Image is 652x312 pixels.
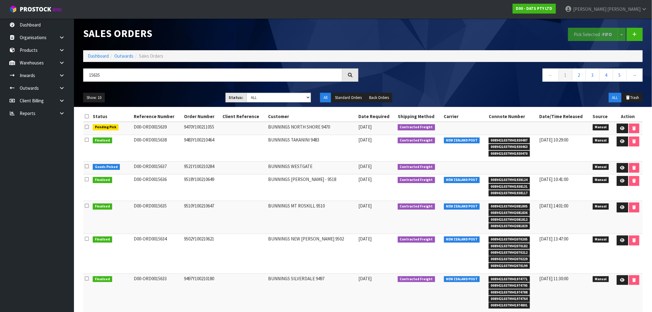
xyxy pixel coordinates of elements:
[132,112,182,121] th: Reference Number
[540,276,568,281] span: [DATE] 11:30:00
[398,138,435,144] span: Contracted Freight
[267,234,357,274] td: BUNNINGS NEW [PERSON_NAME] 9502
[540,176,568,182] span: [DATE] 10:41:00
[442,112,487,121] th: Carrier
[132,201,182,234] td: D00-ORD0015635
[88,53,109,59] a: Dashboard
[573,6,606,12] span: [PERSON_NAME]
[593,203,609,210] span: Manual
[368,68,643,84] nav: Page navigation
[132,122,182,135] td: D00-ORD0015639
[359,124,372,130] span: [DATE]
[366,93,392,103] button: Back Orders
[93,276,112,282] span: Finalised
[359,137,372,143] span: [DATE]
[489,256,530,262] span: 00894210379942070229
[489,250,530,256] span: 00894210379942070212
[93,124,119,130] span: Pending Pick
[398,236,435,243] span: Contracted Freight
[513,4,556,14] a: D00 - DATS PTY LTD
[489,223,530,229] span: 00894210379942081829
[489,138,530,144] span: 00894210379941930487
[489,296,530,302] span: 00894210379941974764
[593,177,609,183] span: Manual
[593,124,609,130] span: Manual
[559,68,573,82] a: 1
[359,163,372,169] span: [DATE]
[613,112,643,121] th: Action
[396,112,442,121] th: Shipping Method
[221,112,267,121] th: Client Reference
[83,68,342,82] input: Search sales orders
[593,164,609,170] span: Manual
[444,203,480,210] span: NEW ZEALAND POST
[489,190,530,196] span: 00894210379941938117
[182,201,221,234] td: 9510Y100210647
[267,174,357,201] td: BUNNINGS [PERSON_NAME] - 9518
[489,236,530,243] span: 00894210379942070205
[182,174,221,201] td: 9518Y100210649
[568,28,618,41] button: Pick Selected -FIFO
[398,177,435,183] span: Contracted Freight
[93,177,112,183] span: Finalised
[626,68,643,82] a: →
[444,276,480,282] span: NEW ZEALAND POST
[182,122,221,135] td: 9470Y100211055
[357,112,396,121] th: Date Required
[489,217,530,223] span: 00894210379942081812
[267,112,357,121] th: Customer
[607,6,641,12] span: [PERSON_NAME]
[83,28,358,39] h1: Sales Orders
[359,276,372,281] span: [DATE]
[267,161,357,174] td: BUNNINGS WESTGATE
[182,135,221,162] td: 9483Y100210464
[93,138,112,144] span: Finalised
[572,68,586,82] a: 2
[132,135,182,162] td: D00-ORD0015638
[540,236,568,242] span: [DATE] 13:47:00
[489,177,530,183] span: 00894210379941938124
[83,93,105,103] button: Show: 10
[609,93,621,103] button: ALL
[114,53,133,59] a: Outwards
[398,164,435,170] span: Contracted Freight
[398,276,435,282] span: Contracted Freight
[9,5,17,13] img: cube-alt.png
[444,138,480,144] span: NEW ZEALAND POST
[540,203,568,209] span: [DATE] 14:01:00
[489,302,530,309] span: 00894210379941974801
[613,68,627,82] a: 5
[20,5,51,13] span: ProStock
[398,124,435,130] span: Contracted Freight
[599,68,613,82] a: 4
[489,263,530,269] span: 00894210379942070199
[229,95,243,100] strong: Status:
[489,184,530,190] span: 00894210379941938131
[359,203,372,209] span: [DATE]
[540,137,568,143] span: [DATE] 10:29:00
[489,243,530,249] span: 00894210379942070182
[91,112,132,121] th: Status
[622,93,643,103] button: Trash
[320,93,331,103] button: All
[489,151,530,157] span: 00894210379941930470
[132,174,182,201] td: D00-ORD0015636
[516,6,552,11] strong: D00 - DATS PTY LTD
[489,210,530,216] span: 00894210379942081836
[489,276,530,282] span: 00894210379941974771
[586,68,600,82] a: 3
[93,236,112,243] span: Finalised
[591,112,613,121] th: Source
[52,7,62,13] small: WMS
[93,164,120,170] span: Goods Picked
[182,234,221,274] td: 9502Y100210621
[93,203,112,210] span: Finalised
[489,144,530,150] span: 00894210379941930463
[267,201,357,234] td: BUNNINGS MT ROSKILL 9510
[182,112,221,121] th: Order Number
[444,177,480,183] span: NEW ZEALAND POST
[398,203,435,210] span: Contracted Freight
[489,289,530,296] span: 00894210379941974788
[593,276,609,282] span: Manual
[489,283,530,289] span: 00894210379941974795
